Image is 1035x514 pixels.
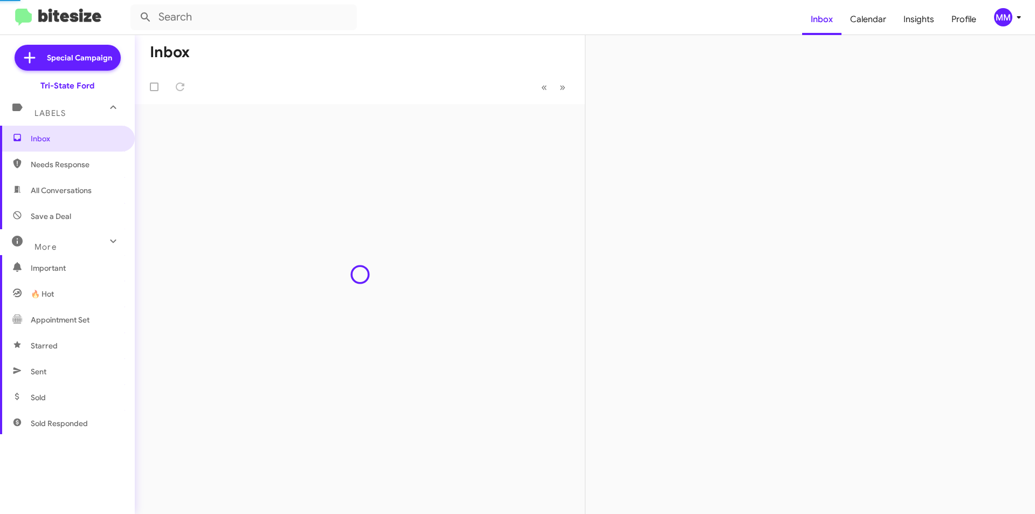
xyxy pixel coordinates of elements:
[31,418,88,429] span: Sold Responded
[130,4,357,30] input: Search
[40,80,94,91] div: Tri-State Ford
[985,8,1023,26] button: MM
[994,8,1012,26] div: MM
[535,76,554,98] button: Previous
[15,45,121,71] a: Special Campaign
[31,159,122,170] span: Needs Response
[150,44,190,61] h1: Inbox
[802,4,841,35] a: Inbox
[34,108,66,118] span: Labels
[31,392,46,403] span: Sold
[31,263,122,273] span: Important
[943,4,985,35] a: Profile
[31,289,54,299] span: 🔥 Hot
[553,76,572,98] button: Next
[31,340,58,351] span: Starred
[34,242,57,252] span: More
[31,314,89,325] span: Appointment Set
[535,76,572,98] nav: Page navigation example
[47,52,112,63] span: Special Campaign
[560,80,565,94] span: »
[541,80,547,94] span: «
[841,4,895,35] a: Calendar
[31,133,122,144] span: Inbox
[31,185,92,196] span: All Conversations
[895,4,943,35] a: Insights
[31,211,71,222] span: Save a Deal
[31,366,46,377] span: Sent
